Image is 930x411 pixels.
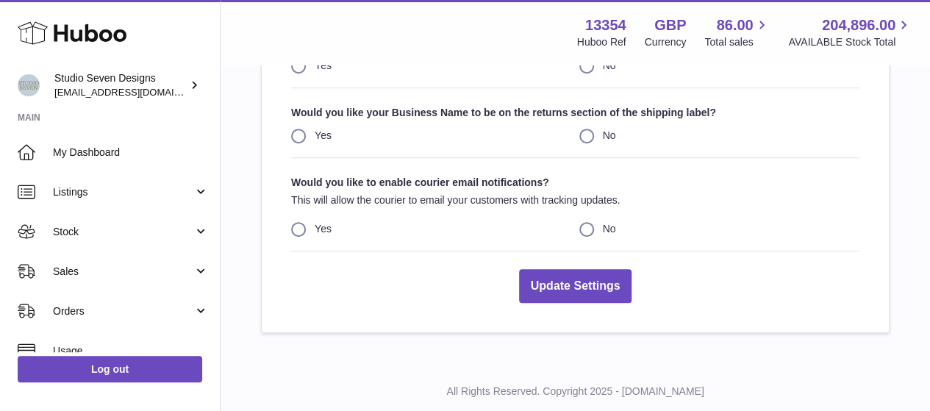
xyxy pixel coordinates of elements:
span: Orders [53,304,193,318]
label: No [579,59,860,73]
label: No [579,129,860,143]
label: Yes [291,222,572,236]
span: Stock [53,225,193,239]
strong: Would you like your Business Name to be on the returns section of the shipping label? [291,106,859,120]
label: No [579,222,860,236]
a: Log out [18,356,202,382]
p: All Rights Reserved. Copyright 2025 - [DOMAIN_NAME] [232,385,918,399]
a: 204,896.00 AVAILABLE Stock Total [788,15,912,49]
div: Huboo Ref [577,35,626,49]
label: Yes [291,59,572,73]
p: This will allow the courier to email your customers with tracking updates. [291,193,859,207]
span: [EMAIL_ADDRESS][DOMAIN_NAME] [54,86,216,98]
span: Listings [53,185,193,199]
a: 86.00 Total sales [704,15,770,49]
span: AVAILABLE Stock Total [788,35,912,49]
strong: Would you like to enable courier email notifications? [291,176,859,190]
div: Studio Seven Designs [54,71,187,99]
img: internalAdmin-13354@internal.huboo.com [18,74,40,96]
label: Yes [291,129,572,143]
span: 204,896.00 [822,15,895,35]
span: Total sales [704,35,770,49]
span: Sales [53,265,193,279]
div: Currency [645,35,687,49]
span: My Dashboard [53,146,209,160]
button: Update Settings [519,269,632,304]
span: Usage [53,344,209,358]
strong: 13354 [585,15,626,35]
strong: GBP [654,15,686,35]
span: 86.00 [716,15,753,35]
